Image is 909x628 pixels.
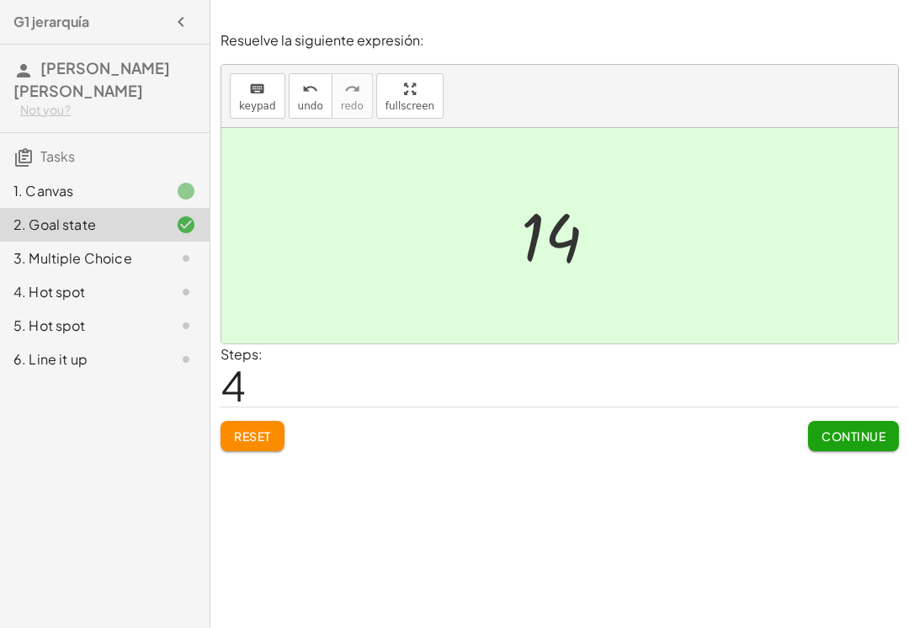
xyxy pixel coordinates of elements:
[249,79,265,99] i: keyboard
[176,181,196,201] i: Task finished.
[289,73,332,119] button: undoundo
[344,79,360,99] i: redo
[332,73,373,119] button: redoredo
[234,428,271,444] span: Reset
[302,79,318,99] i: undo
[176,248,196,269] i: Task not started.
[230,73,285,119] button: keyboardkeypad
[13,248,149,269] div: 3. Multiple Choice
[221,421,284,451] button: Reset
[13,282,149,302] div: 4. Hot spot
[298,100,323,112] span: undo
[13,12,89,32] h4: G1 jerarquía
[13,181,149,201] div: 1. Canvas
[221,359,246,411] span: 4
[221,31,899,51] p: Resuelve la siguiente expresión:
[176,349,196,370] i: Task not started.
[13,316,149,336] div: 5. Hot spot
[13,58,170,100] span: [PERSON_NAME] [PERSON_NAME]
[221,345,263,363] label: Steps:
[821,428,885,444] span: Continue
[40,147,75,165] span: Tasks
[341,100,364,112] span: redo
[13,349,149,370] div: 6. Line it up
[385,100,434,112] span: fullscreen
[239,100,276,112] span: keypad
[808,421,899,451] button: Continue
[13,215,149,235] div: 2. Goal state
[176,215,196,235] i: Task finished and correct.
[376,73,444,119] button: fullscreen
[176,282,196,302] i: Task not started.
[20,102,196,119] div: Not you?
[176,316,196,336] i: Task not started.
